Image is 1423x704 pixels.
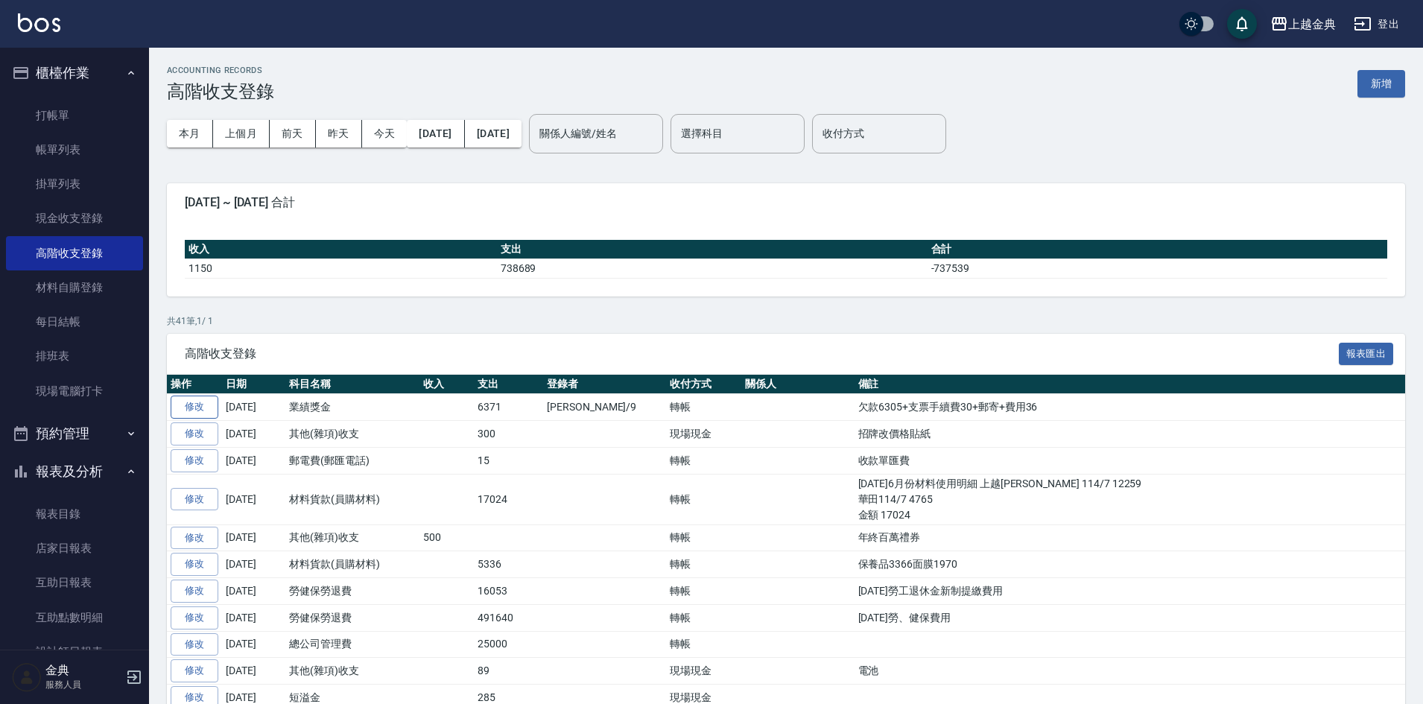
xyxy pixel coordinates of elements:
[6,236,143,270] a: 高階收支登錄
[285,394,419,421] td: 業績獎金
[6,635,143,669] a: 設計師日報表
[666,604,741,631] td: 轉帳
[171,449,218,472] a: 修改
[474,474,543,524] td: 17024
[6,305,143,339] a: 每日結帳
[171,553,218,576] a: 修改
[285,524,419,551] td: 其他(雜項)收支
[285,551,419,578] td: 材料貨款(員購材料)
[222,394,285,421] td: [DATE]
[222,447,285,474] td: [DATE]
[474,604,543,631] td: 491640
[6,497,143,531] a: 報表目錄
[285,474,419,524] td: 材料貨款(員購材料)
[419,375,474,394] th: 收入
[6,531,143,565] a: 店家日報表
[1264,9,1342,39] button: 上越金典
[6,167,143,201] a: 掛單列表
[6,54,143,92] button: 櫃檯作業
[928,240,1387,259] th: 合計
[1339,343,1394,366] button: 報表匯出
[285,375,419,394] th: 科目名稱
[1357,76,1405,90] a: 新增
[285,447,419,474] td: 郵電費(郵匯電話)
[167,314,1405,328] p: 共 41 筆, 1 / 1
[285,604,419,631] td: 勞健保勞退費
[45,663,121,678] h5: 金典
[171,606,218,630] a: 修改
[1348,10,1405,38] button: 登出
[171,396,218,419] a: 修改
[185,259,497,278] td: 1150
[666,474,741,524] td: 轉帳
[928,259,1387,278] td: -737539
[1357,70,1405,98] button: 新增
[6,414,143,453] button: 預約管理
[1339,346,1394,360] a: 報表匯出
[474,551,543,578] td: 5336
[285,631,419,658] td: 總公司管理費
[167,81,274,102] h3: 高階收支登錄
[543,375,666,394] th: 登錄者
[222,631,285,658] td: [DATE]
[855,474,1406,524] td: [DATE]6月份材料使用明細 上越[PERSON_NAME] 114/7 12259 華田114/7 4765 金額 17024
[474,394,543,421] td: 6371
[222,375,285,394] th: 日期
[855,604,1406,631] td: [DATE]勞、健保費用
[474,375,543,394] th: 支出
[666,658,741,685] td: 現場現金
[855,394,1406,421] td: 欠款6305+支票手續費30+郵寄+費用36
[18,13,60,32] img: Logo
[222,604,285,631] td: [DATE]
[419,524,474,551] td: 500
[171,527,218,550] a: 修改
[6,374,143,408] a: 現場電腦打卡
[362,120,408,148] button: 今天
[222,658,285,685] td: [DATE]
[171,488,218,511] a: 修改
[666,421,741,448] td: 現場現金
[12,662,42,692] img: Person
[855,375,1406,394] th: 備註
[497,240,928,259] th: 支出
[222,551,285,578] td: [DATE]
[855,658,1406,685] td: 電池
[6,201,143,235] a: 現金收支登錄
[1288,15,1336,34] div: 上越金典
[6,452,143,491] button: 報表及分析
[185,240,497,259] th: 收入
[185,195,1387,210] span: [DATE] ~ [DATE] 合計
[185,346,1339,361] span: 高階收支登錄
[270,120,316,148] button: 前天
[167,120,213,148] button: 本月
[666,375,741,394] th: 收付方式
[855,447,1406,474] td: 收款單匯費
[6,339,143,373] a: 排班表
[474,578,543,605] td: 16053
[171,633,218,656] a: 修改
[171,580,218,603] a: 修改
[666,447,741,474] td: 轉帳
[171,422,218,445] a: 修改
[543,394,666,421] td: [PERSON_NAME]/9
[666,551,741,578] td: 轉帳
[1227,9,1257,39] button: save
[6,270,143,305] a: 材料自購登錄
[6,600,143,635] a: 互助點數明細
[474,631,543,658] td: 25000
[285,578,419,605] td: 勞健保勞退費
[316,120,362,148] button: 昨天
[855,524,1406,551] td: 年終百萬禮券
[855,421,1406,448] td: 招牌改價格貼紙
[171,659,218,682] a: 修改
[6,98,143,133] a: 打帳單
[741,375,854,394] th: 關係人
[666,394,741,421] td: 轉帳
[167,66,274,75] h2: ACCOUNTING RECORDS
[666,631,741,658] td: 轉帳
[407,120,464,148] button: [DATE]
[497,259,928,278] td: 738689
[285,421,419,448] td: 其他(雜項)收支
[285,658,419,685] td: 其他(雜項)收支
[222,578,285,605] td: [DATE]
